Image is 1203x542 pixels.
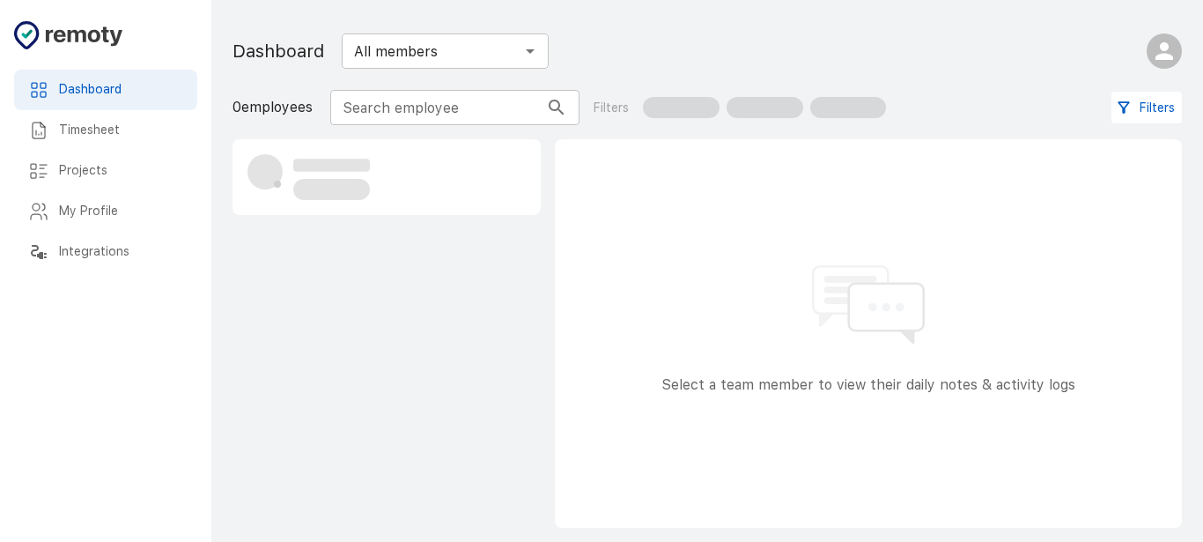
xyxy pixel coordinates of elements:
[59,80,183,100] h6: Dashboard
[14,70,197,110] div: Dashboard
[14,191,197,232] div: My Profile
[59,121,183,140] h6: Timesheet
[1111,92,1182,124] button: Filters
[14,151,197,191] div: Projects
[232,37,324,65] h1: Dashboard
[59,161,183,181] h6: Projects
[594,99,629,117] p: Filters
[661,375,1075,396] p: Select a team member to view their daily notes & activity logs
[518,39,542,63] button: Open
[232,97,313,118] p: 0 employees
[59,202,183,221] h6: My Profile
[14,232,197,272] div: Integrations
[59,242,183,262] h6: Integrations
[14,110,197,151] div: Timesheet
